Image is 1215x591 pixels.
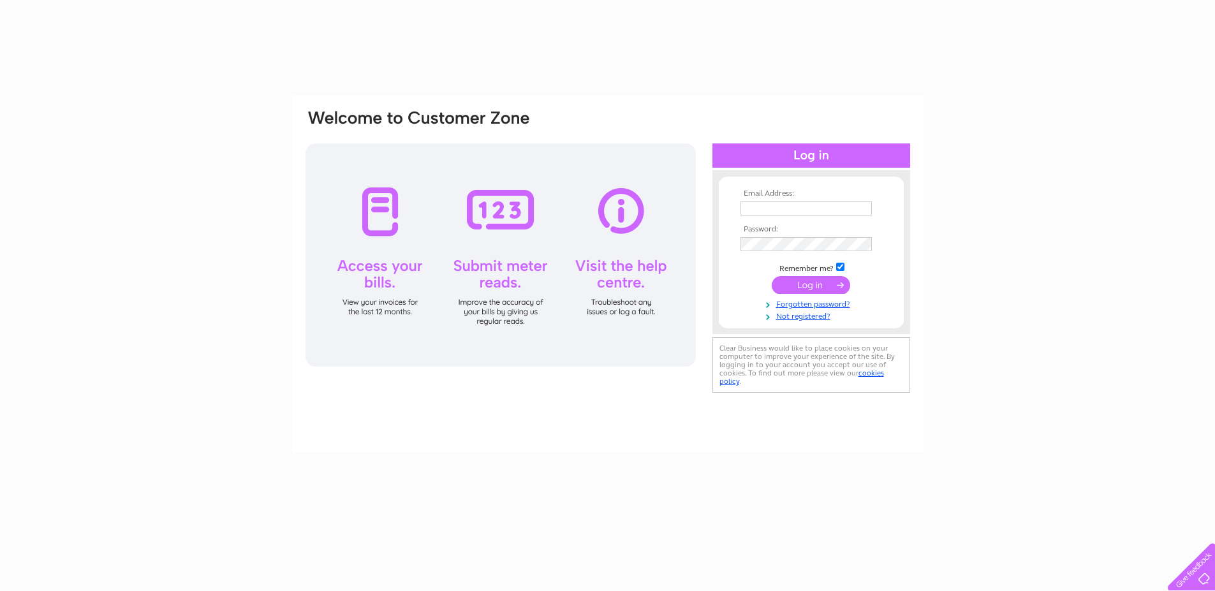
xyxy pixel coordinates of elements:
[740,297,885,309] a: Forgotten password?
[772,276,850,294] input: Submit
[737,189,885,198] th: Email Address:
[719,368,884,386] a: cookies policy
[737,225,885,234] th: Password:
[740,309,885,321] a: Not registered?
[737,261,885,274] td: Remember me?
[712,337,910,393] div: Clear Business would like to place cookies on your computer to improve your experience of the sit...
